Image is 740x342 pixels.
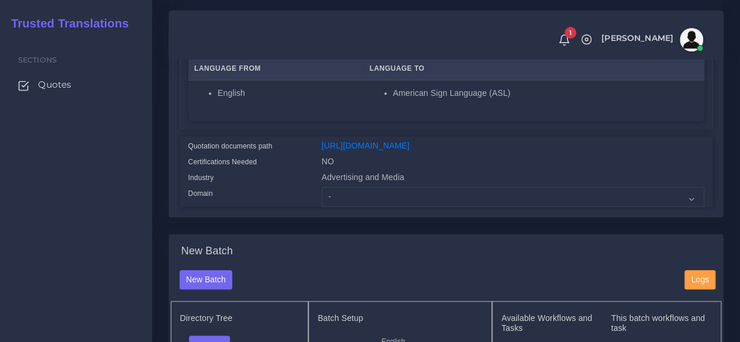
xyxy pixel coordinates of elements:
[188,172,214,183] label: Industry
[3,16,129,30] h2: Trusted Translations
[9,72,143,97] a: Quotes
[596,28,707,51] a: [PERSON_NAME]avatar
[18,56,57,64] span: Sections
[554,33,574,46] a: 1
[188,188,213,199] label: Domain
[318,313,483,323] h5: Batch Setup
[611,313,710,333] h5: This batch workflows and task
[180,274,233,284] a: New Batch
[188,157,257,167] label: Certifications Needed
[684,270,715,290] button: Logs
[313,156,713,171] div: NO
[501,313,600,333] h5: Available Workflows and Tasks
[188,141,273,151] label: Quotation documents path
[180,270,233,290] button: New Batch
[180,313,300,323] h5: Directory Tree
[691,275,709,284] span: Logs
[601,34,673,42] span: [PERSON_NAME]
[218,87,357,99] li: English
[313,171,713,187] div: Advertising and Media
[565,27,576,39] span: 1
[181,245,233,258] h4: New Batch
[393,87,698,99] li: American Sign Language (ASL)
[38,78,71,91] span: Quotes
[188,57,364,81] th: Language From
[322,141,409,150] a: [URL][DOMAIN_NAME]
[3,14,129,33] a: Trusted Translations
[680,28,703,51] img: avatar
[363,57,704,81] th: Language To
